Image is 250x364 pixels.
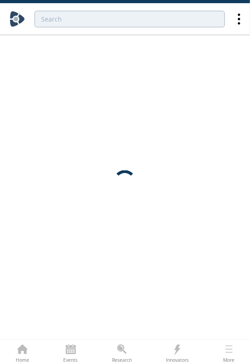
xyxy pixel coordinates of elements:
a: Home [9,343,35,364]
a: Events [57,343,84,364]
input: Advanced Search [34,11,225,27]
div: Research [112,355,132,364]
div: Innovators [166,355,189,364]
div: Home [16,355,29,364]
a: Innovators [160,343,195,364]
div: More [223,355,234,364]
div: Events [64,355,78,364]
img: Home [9,11,25,27]
a: Research [106,343,138,364]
